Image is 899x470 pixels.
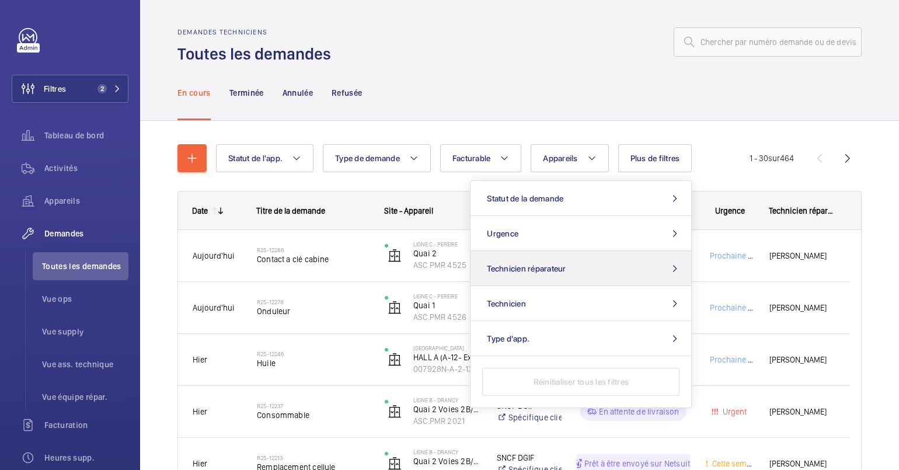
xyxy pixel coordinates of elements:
[487,299,526,308] span: Technicien
[257,357,370,369] span: Huile
[384,206,433,215] span: Site - Appareil
[283,87,313,99] p: Annulée
[471,286,691,321] button: Technicien
[44,162,128,174] span: Activités
[413,300,482,311] p: Quai 1
[413,241,482,248] p: Ligne C - PEREIRE
[12,75,128,103] button: Filtres2
[413,259,482,271] p: ASC.PMR 4525
[257,246,370,253] h2: R25-12286
[674,27,862,57] input: Chercher par numéro demande ou de devis
[413,293,482,300] p: Ligne C - PEREIRE
[487,264,566,273] span: Technicien réparateur
[44,228,128,239] span: Demandes
[192,206,208,215] div: Date
[388,405,402,419] img: elevator.svg
[769,249,835,263] span: [PERSON_NAME]
[44,83,66,95] span: Filtres
[42,260,128,272] span: Toutes les demandes
[618,144,692,172] button: Plus de filtres
[323,144,431,172] button: Type de demande
[44,195,128,207] span: Appareils
[413,351,482,363] p: HALL A (A-12- Ex 11376722 ex 3A)
[257,402,370,409] h2: R25-12237
[452,154,491,163] span: Facturable
[413,363,482,375] p: 007928N-A-2-13-0-13
[769,206,836,215] span: Technicien réparateur
[257,298,370,305] h2: R25-12278
[256,206,325,215] span: Titre de la demande
[42,358,128,370] span: Vue ass. technique
[497,452,562,464] p: SNCF DGIF
[471,181,691,216] button: Statut de la demande
[388,249,402,263] img: elevator.svg
[193,303,235,312] span: Aujourd'hui
[720,407,747,416] span: Urgent
[229,87,264,99] p: Terminée
[257,305,370,317] span: Onduleur
[487,334,529,343] span: Type d'app.
[497,412,562,423] a: Spécifique client
[42,326,128,337] span: Vue supply
[531,144,608,172] button: Appareils
[487,194,563,203] span: Statut de la demande
[193,251,235,260] span: Aujourd'hui
[630,154,680,163] span: Plus de filtres
[413,248,482,259] p: Quai 2
[177,28,338,36] h2: Demandes techniciens
[471,251,691,286] button: Technicien réparateur
[42,391,128,403] span: Vue équipe répar.
[440,144,522,172] button: Facturable
[177,43,338,65] h1: Toutes les demandes
[708,303,767,312] span: Prochaine visite
[750,154,794,162] span: 1 - 30 464
[388,353,402,367] img: elevator.svg
[710,459,762,468] span: Cette semaine
[413,403,482,415] p: Quai 2 Voies 2B/1 ([GEOGRAPHIC_DATA])
[44,452,128,464] span: Heures supp.
[257,253,370,265] span: Contact a clé cabine
[413,344,482,351] p: [GEOGRAPHIC_DATA]
[177,87,211,99] p: En cours
[769,301,835,315] span: [PERSON_NAME]
[482,368,680,396] button: Réinitialiser tous les filtres
[216,144,313,172] button: Statut de l'app.
[768,154,780,163] span: sur
[228,154,283,163] span: Statut de l'app.
[42,293,128,305] span: Vue ops
[257,454,370,461] h2: R25-12213
[413,448,482,455] p: LIGNE B - DRANCY
[257,350,370,357] h2: R25-12246
[471,321,691,356] button: Type d'app.
[193,459,207,468] span: Hier
[769,353,835,367] span: [PERSON_NAME]
[97,84,107,93] span: 2
[599,406,679,417] p: En attente de livraison
[413,415,482,427] p: ASC.PMR 2021
[487,229,518,238] span: Urgence
[413,396,482,403] p: LIGNE B - DRANCY
[708,251,767,260] span: Prochaine visite
[193,355,207,364] span: Hier
[44,130,128,141] span: Tableau de bord
[193,407,207,416] span: Hier
[471,216,691,251] button: Urgence
[332,87,362,99] p: Refusée
[413,455,482,467] p: Quai 2 Voies 2B/1 ([GEOGRAPHIC_DATA])
[335,154,400,163] span: Type de demande
[44,419,128,431] span: Facturation
[543,154,577,163] span: Appareils
[769,405,835,419] span: [PERSON_NAME]
[708,355,767,364] span: Prochaine visite
[257,409,370,421] span: Consommable
[715,206,745,215] span: Urgence
[388,301,402,315] img: elevator.svg
[413,311,482,323] p: ASC.PMR 4526
[584,458,695,469] p: Prêt à être envoyé sur Netsuite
